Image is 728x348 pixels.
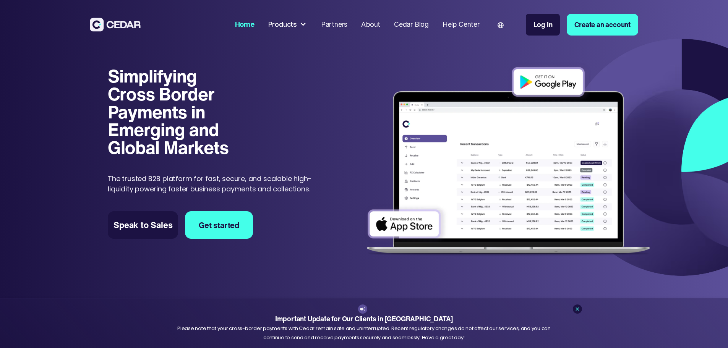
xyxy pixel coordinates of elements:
a: Get started [185,211,253,239]
div: About [361,19,380,30]
div: Home [235,19,255,30]
h1: Simplifying Cross Border Payments in Emerging and Global Markets [108,67,239,156]
div: Help Center [443,19,480,30]
div: Products [268,19,297,30]
a: Log in [526,14,560,36]
div: Products [265,16,311,33]
a: Partners [318,16,351,34]
a: Create an account [567,14,638,36]
a: Help Center [439,16,483,34]
a: Cedar Blog [391,16,432,34]
p: The trusted B2B platform for fast, secure, and scalable high-liquidity powering faster business p... [108,173,326,194]
div: Log in [533,19,553,30]
a: About [358,16,384,34]
a: Speak to Sales [108,211,178,239]
div: Partners [321,19,347,30]
img: world icon [498,22,504,28]
a: Home [232,16,258,34]
img: Dashboard of transactions [361,62,656,262]
div: Cedar Blog [394,19,429,30]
